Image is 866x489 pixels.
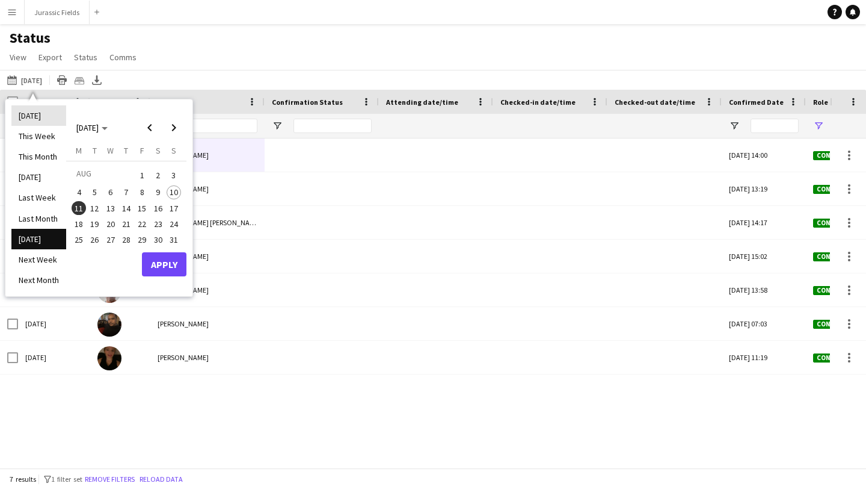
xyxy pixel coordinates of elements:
button: 22-08-2025 [134,216,150,232]
li: Next Week [11,249,66,270]
span: Checked-in date/time [500,98,576,107]
li: [DATE] [11,229,66,249]
span: Confirmed [813,219,858,228]
button: 21-08-2025 [118,216,134,232]
button: Open Filter Menu [272,120,283,131]
span: Confirmed Date [729,98,784,107]
button: 31-08-2025 [166,232,182,248]
button: 27-08-2025 [103,232,118,248]
span: M [76,145,82,156]
td: AUG [71,166,134,184]
button: 02-08-2025 [150,166,165,184]
span: Confirmed [813,286,858,295]
span: 31 [167,232,181,247]
li: [DATE] [11,105,66,126]
div: [DATE] 11:19 [722,341,806,374]
span: 27 [103,232,118,247]
button: Choose month and year [72,117,112,139]
button: 13-08-2025 [103,201,118,216]
button: 03-08-2025 [166,166,182,184]
span: 28 [119,232,134,247]
span: S [171,145,176,156]
a: Status [69,49,102,65]
button: 05-08-2025 [87,184,102,200]
span: 2 [151,167,165,184]
button: Next month [162,116,186,140]
span: 3 [167,167,181,184]
span: 8 [135,185,149,200]
a: View [5,49,31,65]
li: Last Month [11,208,66,229]
span: [PERSON_NAME] [158,353,209,362]
span: 7 [119,185,134,200]
button: 26-08-2025 [87,232,102,248]
li: Next Month [11,270,66,290]
img: Lucy Easton [97,346,121,370]
span: View [10,52,26,63]
button: 19-08-2025 [87,216,102,232]
span: 6 [103,185,118,200]
span: 14 [119,201,134,216]
button: 01-08-2025 [134,166,150,184]
li: This Month [11,146,66,167]
span: 22 [135,217,149,231]
button: 09-08-2025 [150,184,165,200]
span: Checked-out date/time [615,98,695,107]
button: 24-08-2025 [166,216,182,232]
li: This Week [11,126,66,146]
button: 20-08-2025 [103,216,118,232]
span: 19 [88,217,102,231]
button: 06-08-2025 [103,184,118,200]
div: [DATE] 15:02 [722,240,806,273]
input: Confirmed Date Filter Input [751,119,799,133]
span: Comms [109,52,137,63]
button: 11-08-2025 [71,201,87,216]
li: Last Week [11,187,66,208]
span: Status [74,52,97,63]
div: [DATE] [18,341,90,374]
app-action-btn: Print [55,73,69,87]
button: 07-08-2025 [118,184,134,200]
span: [PERSON_NAME] [158,319,209,328]
span: Confirmed [813,151,858,160]
span: 26 [88,232,102,247]
span: 13 [103,201,118,216]
span: 11 [72,201,86,216]
a: Export [34,49,67,65]
span: Confirmation Status [272,98,343,107]
button: 15-08-2025 [134,201,150,216]
a: Comms [105,49,141,65]
img: Brian Masube [97,313,121,337]
span: 15 [135,201,149,216]
div: [DATE] 14:17 [722,206,806,239]
button: Open Filter Menu [813,120,824,131]
input: Confirmation Status Filter Input [293,119,372,133]
div: [DATE] 07:03 [722,307,806,340]
span: 25 [72,232,86,247]
span: Confirmed [813,185,858,194]
span: Role Status [813,98,853,107]
span: 18 [72,217,86,231]
span: 20 [103,217,118,231]
span: 29 [135,232,149,247]
span: Attending date/time [386,98,458,107]
button: Remove filters [82,473,137,486]
span: Confirmed [813,252,858,261]
button: 12-08-2025 [87,201,102,216]
div: [DATE] 13:19 [722,172,806,205]
li: [DATE] [11,167,66,187]
span: 30 [151,232,165,247]
button: Reload data [137,473,185,486]
button: Open Filter Menu [729,120,740,131]
span: T [93,145,97,156]
button: 30-08-2025 [150,232,165,248]
button: 17-08-2025 [166,201,182,216]
button: 04-08-2025 [71,184,87,200]
button: Apply [142,252,186,276]
span: 4 [72,185,86,200]
span: W [107,145,114,156]
span: 5 [88,185,102,200]
span: 10 [167,185,181,200]
span: 21 [119,217,134,231]
button: 10-08-2025 [166,184,182,200]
